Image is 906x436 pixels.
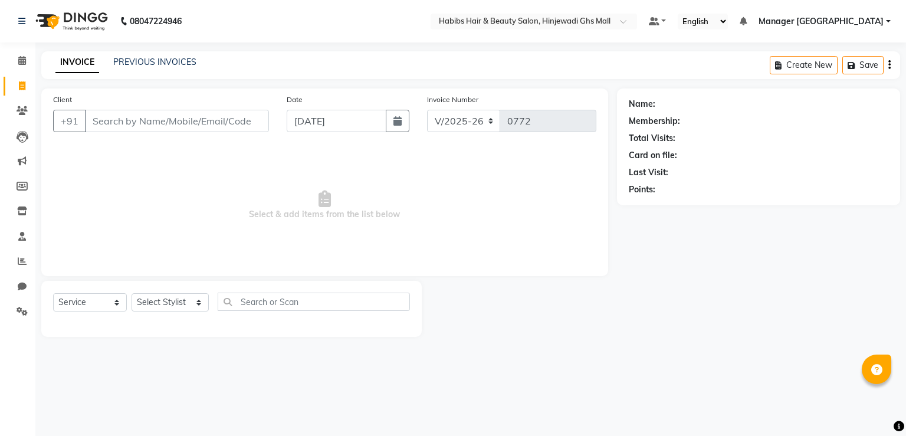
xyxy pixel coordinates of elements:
span: Select & add items from the list below [53,146,596,264]
input: Search or Scan [218,293,411,311]
button: +91 [53,110,86,132]
input: Search by Name/Mobile/Email/Code [85,110,269,132]
div: Membership: [629,115,680,127]
div: Card on file: [629,149,677,162]
div: Total Visits: [629,132,675,145]
label: Client [53,94,72,105]
img: logo [30,5,111,38]
div: Name: [629,98,655,110]
label: Invoice Number [427,94,478,105]
b: 08047224946 [130,5,182,38]
a: PREVIOUS INVOICES [113,57,196,67]
label: Date [287,94,303,105]
button: Save [842,56,884,74]
div: Points: [629,183,655,196]
button: Create New [770,56,838,74]
a: INVOICE [55,52,99,73]
span: Manager [GEOGRAPHIC_DATA] [759,15,884,28]
div: Last Visit: [629,166,668,179]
